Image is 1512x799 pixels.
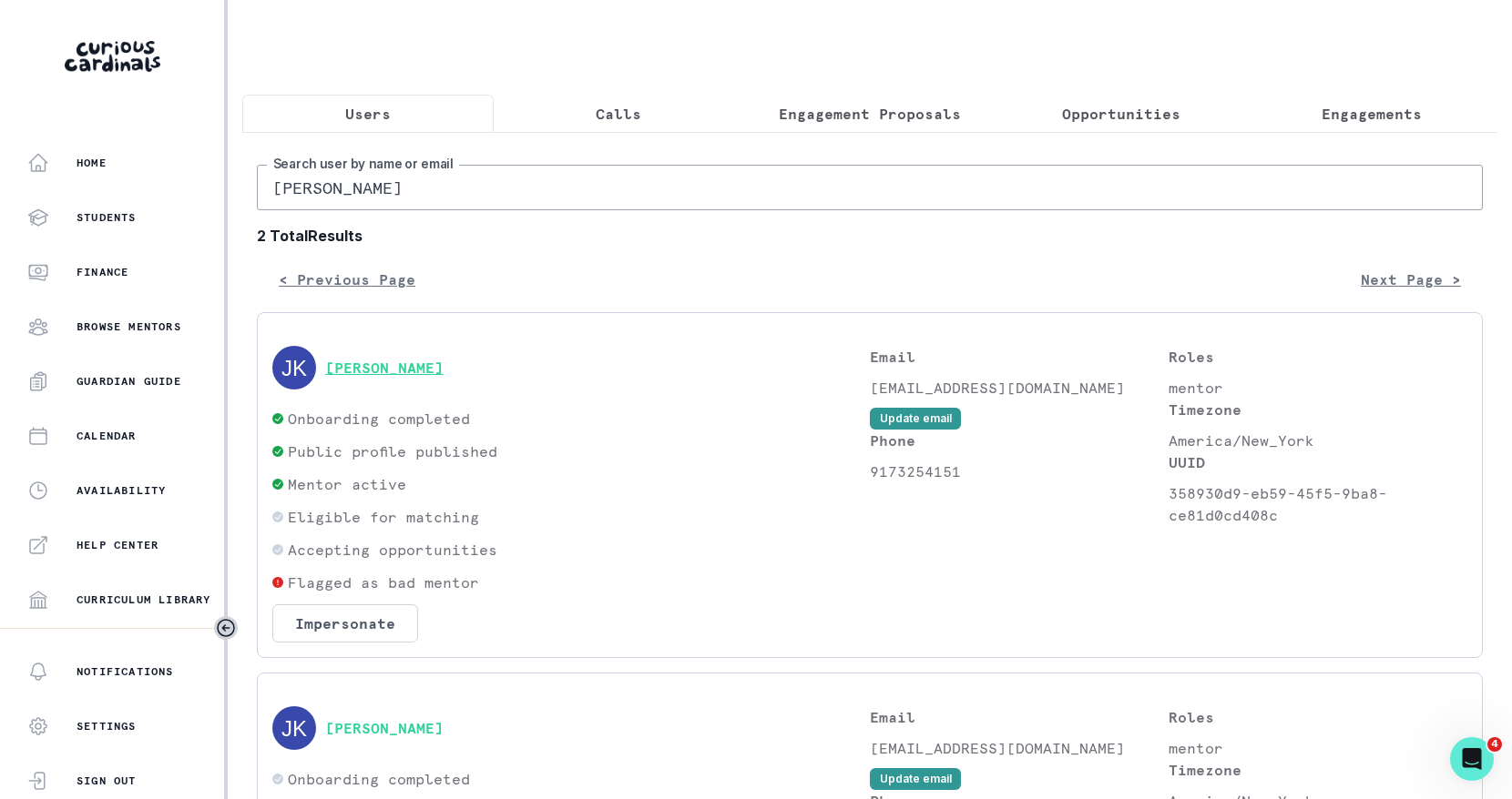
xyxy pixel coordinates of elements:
[1169,451,1467,473] p: UUID
[1487,737,1502,752] span: 4
[779,103,961,125] p: Engagement Proposals
[870,377,1169,399] p: [EMAIL_ADDRESS][DOMAIN_NAME]
[77,664,174,679] p: Notifications
[1169,759,1467,781] p: Timezone
[77,265,128,279] p: Finance
[870,460,1169,482] p: 9173254151
[345,103,391,125] p: Users
[596,103,641,125] p: Calls
[288,506,479,528] p: Eligible for matching
[870,706,1169,728] p: Email
[325,719,444,737] button: [PERSON_NAME]
[1169,482,1467,526] p: 358930d9-eb59-45f5-9ba8-ce81d0cd408c
[325,359,444,377] button: [PERSON_NAME]
[288,768,470,790] p: Onboarding completed
[77,319,181,334] p: Browse Mentors
[288,440,497,462] p: Public profile published
[77,719,137,733] p: Settings
[1169,346,1467,368] p: Roles
[77,592,211,607] p: Curriculum Library
[288,571,479,593] p: Flagged as bad mentor
[1062,103,1180,125] p: Opportunities
[1169,377,1467,399] p: mentor
[1322,103,1422,125] p: Engagements
[1339,261,1483,298] button: Next Page >
[77,429,137,443] p: Calendar
[1169,399,1467,420] p: Timezone
[77,156,107,170] p: Home
[257,225,1483,247] b: 2 Total Results
[870,768,961,790] button: Update email
[288,408,470,430] p: Onboarding completed
[77,774,137,788] p: Sign Out
[77,483,166,498] p: Availability
[870,430,1169,451] p: Phone
[214,616,238,640] button: Toggle sidebar
[77,538,158,552] p: Help Center
[288,473,406,495] p: Mentor active
[1169,737,1467,759] p: mentor
[257,261,437,298] button: < Previous Page
[870,346,1169,368] p: Email
[272,604,418,642] button: Impersonate
[1169,706,1467,728] p: Roles
[65,41,160,72] img: Curious Cardinals Logo
[77,210,137,225] p: Students
[870,408,961,430] button: Update email
[1450,737,1494,781] iframe: Intercom live chat
[77,374,181,389] p: Guardian Guide
[1169,430,1467,451] p: America/New_York
[272,706,316,750] img: svg
[870,737,1169,759] p: [EMAIL_ADDRESS][DOMAIN_NAME]
[272,346,316,389] img: svg
[288,539,497,561] p: Accepting opportunities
